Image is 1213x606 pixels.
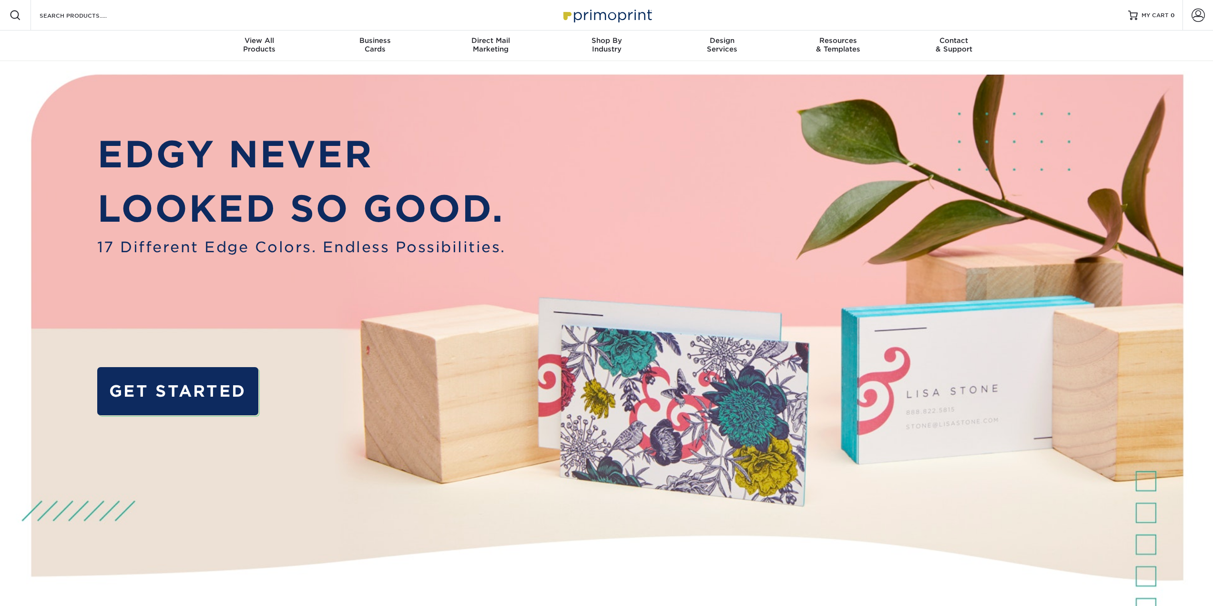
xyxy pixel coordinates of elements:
div: Products [202,36,317,53]
a: View AllProducts [202,31,317,61]
span: Resources [780,36,896,45]
a: Contact& Support [896,31,1012,61]
span: MY CART [1142,11,1169,20]
span: Business [317,36,433,45]
img: Primoprint [559,5,654,25]
a: GET STARTED [97,367,258,415]
div: Cards [317,36,433,53]
div: Marketing [433,36,549,53]
div: & Support [896,36,1012,53]
div: Industry [549,36,664,53]
p: LOOKED SO GOOD. [97,182,506,236]
a: Resources& Templates [780,31,896,61]
span: Design [664,36,780,45]
span: View All [202,36,317,45]
a: DesignServices [664,31,780,61]
span: 17 Different Edge Colors. Endless Possibilities. [97,236,506,258]
a: Shop ByIndustry [549,31,664,61]
a: BusinessCards [317,31,433,61]
span: Shop By [549,36,664,45]
span: 0 [1171,12,1175,19]
div: Services [664,36,780,53]
p: EDGY NEVER [97,127,506,182]
span: Direct Mail [433,36,549,45]
input: SEARCH PRODUCTS..... [39,10,132,21]
span: Contact [896,36,1012,45]
a: Direct MailMarketing [433,31,549,61]
div: & Templates [780,36,896,53]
